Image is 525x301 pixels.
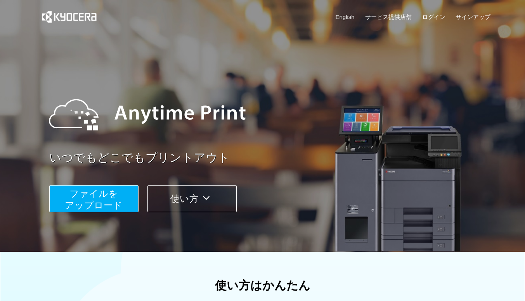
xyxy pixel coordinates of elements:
[422,13,445,21] a: ログイン
[456,13,490,21] a: サインアップ
[365,13,412,21] a: サービス提供店舗
[49,150,496,166] a: いつでもどこでもプリントアウト
[49,185,139,212] button: ファイルを​​アップロード
[336,13,355,21] a: English
[65,188,123,210] span: ファイルを ​​アップロード
[147,185,237,212] button: 使い方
